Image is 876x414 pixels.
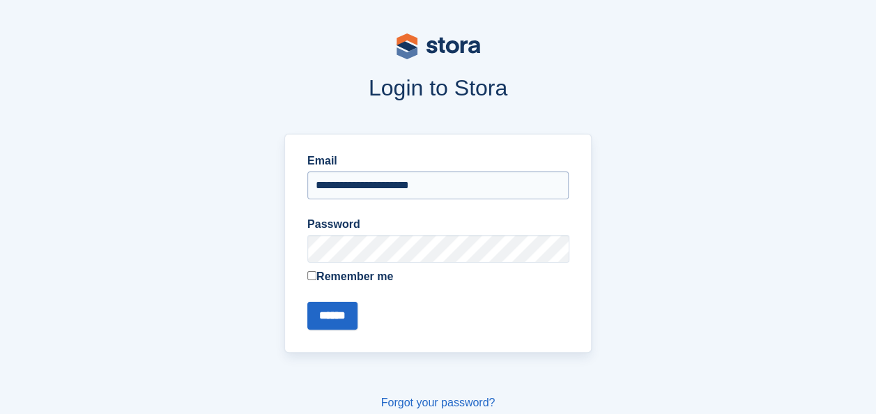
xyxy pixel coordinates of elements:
[307,153,569,169] label: Email
[307,271,316,280] input: Remember me
[381,397,495,408] a: Forgot your password?
[307,268,569,285] label: Remember me
[397,33,480,59] img: stora-logo-53a41332b3708ae10de48c4981b4e9114cc0af31d8433b30ea865607fb682f29.svg
[307,216,569,233] label: Password
[58,75,819,100] h1: Login to Stora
